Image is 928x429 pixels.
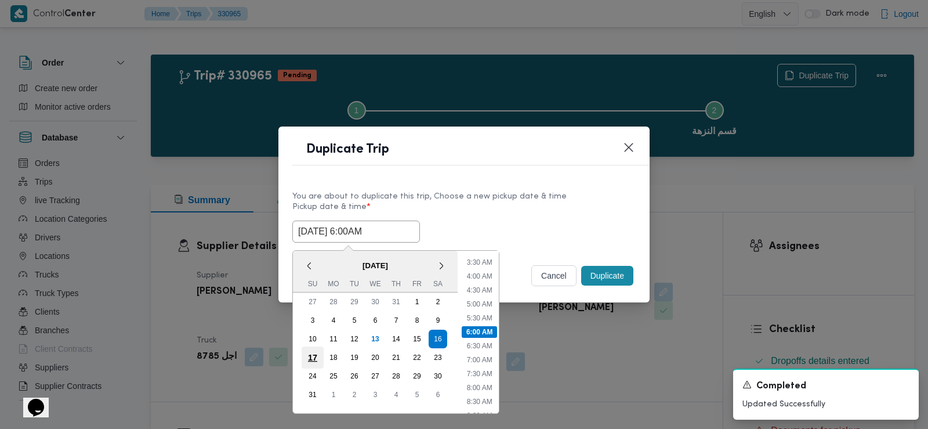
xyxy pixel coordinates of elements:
h1: Duplicate Trip [306,140,389,159]
div: Notification [742,379,909,394]
ul: Time [460,251,499,413]
button: Closes this modal window [622,140,636,154]
div: You are about to duplicate this trip, Choose a new pickup date & time [292,190,636,203]
button: Duplicate [581,266,633,286]
button: cancel [531,265,577,286]
span: Completed [756,380,806,394]
input: Choose date & time [292,221,420,243]
label: Pickup date & time [292,203,636,221]
p: Updated Successfully [742,398,909,410]
iframe: chat widget [12,383,49,417]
